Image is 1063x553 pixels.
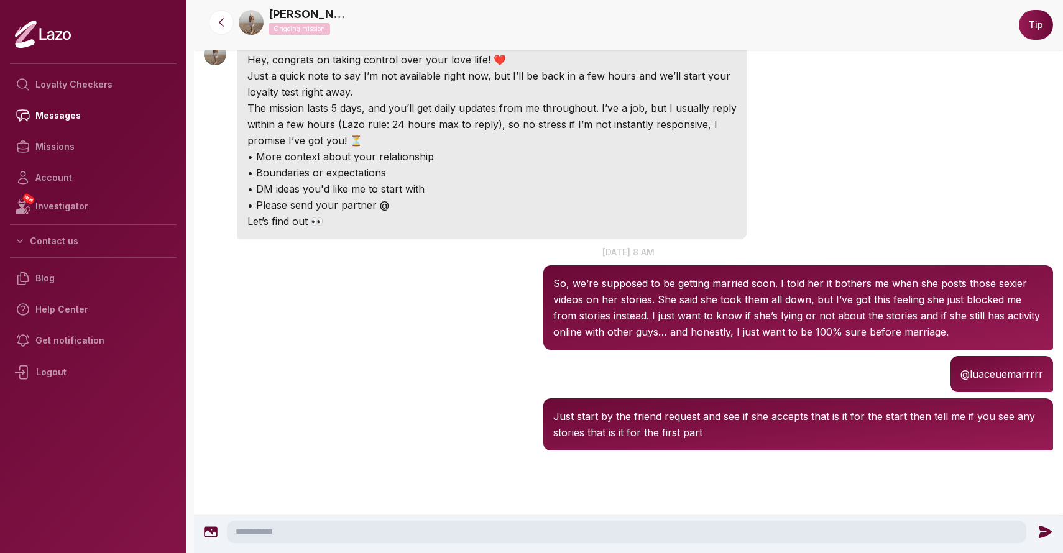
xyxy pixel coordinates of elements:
a: Loyalty Checkers [10,69,177,100]
a: [PERSON_NAME] [269,6,349,23]
a: Help Center [10,294,177,325]
p: • Please send your partner @ [247,197,737,213]
a: Messages [10,100,177,131]
p: Just start by the friend request and see if she accepts that is it for the start then tell me if ... [553,408,1043,441]
p: [DATE] 8 am [194,245,1063,258]
p: Hey, congrats on taking control over your love life! ❤️ [247,52,737,68]
a: Missions [10,131,177,162]
p: • DM ideas you'd like me to start with [247,181,737,197]
a: Blog [10,263,177,294]
p: • Boundaries or expectations [247,165,737,181]
button: Tip [1019,10,1053,40]
button: Contact us [10,230,177,252]
p: The mission lasts 5 days, and you’ll get daily updates from me throughout. I’ve a job, but I usua... [247,100,737,149]
img: User avatar [204,43,226,65]
p: Just a quick note to say I’m not available right now, but I’ll be back in a few hours and we’ll s... [247,68,737,100]
div: Logout [10,356,177,388]
p: Let’s find out 👀 [247,213,737,229]
p: • More context about your relationship [247,149,737,165]
span: NEW [22,193,35,205]
p: @luaceuemarrrrr [960,366,1043,382]
a: Account [10,162,177,193]
a: Get notification [10,325,177,356]
img: b10d8b60-ea59-46b8-b99e-30469003c990 [239,10,264,35]
p: Ongoing mission [269,23,330,35]
p: So, we’re supposed to be getting married soon. I told her it bothers me when she posts those sexi... [553,275,1043,340]
a: NEWInvestigator [10,193,177,219]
